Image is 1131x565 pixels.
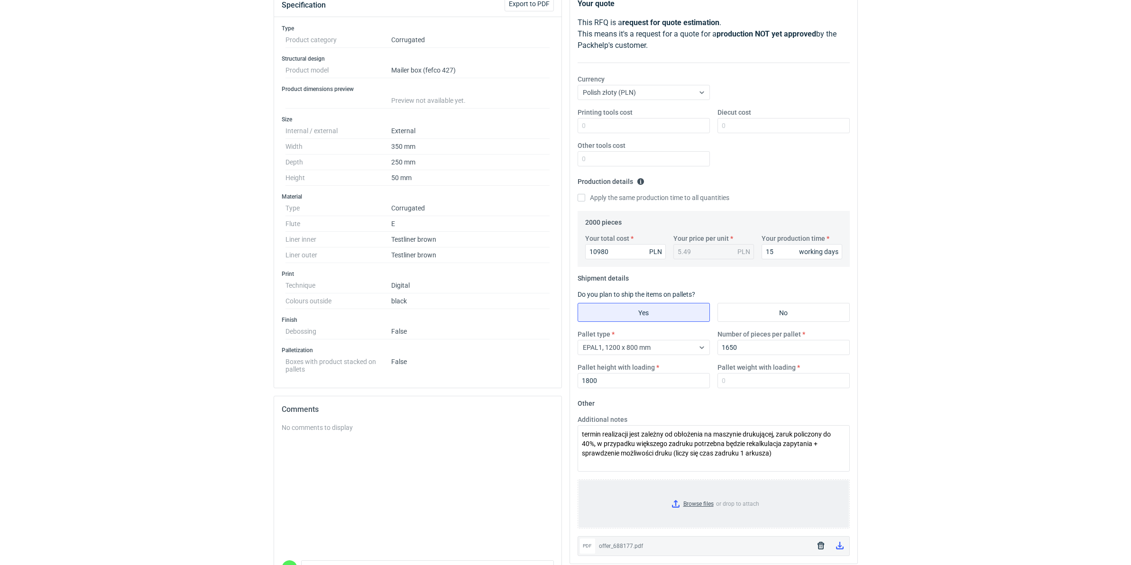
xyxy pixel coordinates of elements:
label: Diecut cost [717,108,751,117]
dt: Height [285,170,391,186]
dt: Type [285,200,391,216]
legend: 2000 pieces [585,215,622,226]
legend: Shipment details [578,271,629,282]
h2: Comments [282,404,554,415]
input: 0 [717,340,850,355]
legend: Production details [578,174,644,185]
label: Pallet height with loading [578,363,655,372]
label: Number of pieces per pallet [717,329,801,339]
input: 0 [717,118,850,133]
input: 0 [585,244,666,259]
span: Export to PDF [509,0,550,7]
label: Additional notes [578,415,627,424]
dd: Corrugated [391,200,550,216]
strong: production NOT yet approved [717,29,816,38]
dt: Boxes with product stacked on pallets [285,354,391,373]
label: Pallet type [578,329,610,339]
p: This RFQ is a . This means it's a request for a quote for a by the Packhelp's customer. [578,17,850,51]
dt: Liner inner [285,232,391,247]
label: Do you plan to ship the items on pallets? [578,291,695,298]
h3: Type [282,25,554,32]
div: PLN [737,247,750,256]
dd: 350 mm [391,139,550,155]
dt: Depth [285,155,391,170]
dd: E [391,216,550,232]
span: Polish złoty (PLN) [583,89,636,96]
div: No comments to display [282,423,554,432]
div: pdf [580,538,595,554]
label: Your production time [762,234,825,243]
h3: Finish [282,316,554,324]
legend: Other [578,396,595,407]
div: working days [799,247,838,256]
dd: 250 mm [391,155,550,170]
span: Preview not available yet. [391,97,466,104]
dt: Product category [285,32,391,48]
dd: Testliner brown [391,247,550,263]
dd: black [391,293,550,309]
h3: Material [282,193,554,200]
div: offer_688177.pdf [599,541,809,551]
input: 0 [578,151,710,166]
textarea: termin realizacji jest zależny od obłożenia na maszynie drukującej, zaruk policzony do 40%, w prz... [578,425,850,472]
dd: False [391,324,550,339]
dd: Testliner brown [391,232,550,247]
label: Your total cost [585,234,629,243]
input: 0 [717,373,850,388]
input: 0 [762,244,842,259]
label: Yes [578,303,710,322]
dt: Width [285,139,391,155]
label: Currency [578,74,605,84]
label: or drop to attach [578,480,849,528]
label: Your price per unit [673,234,729,243]
dt: Internal / external [285,123,391,139]
h3: Structural design [282,55,554,63]
h3: Size [282,116,554,123]
h3: Product dimensions preview [282,85,554,93]
label: Printing tools cost [578,108,633,117]
h3: Palletization [282,346,554,354]
strong: request for quote estimation [622,18,719,27]
dd: Digital [391,278,550,293]
dd: False [391,354,550,373]
dd: 50 mm [391,170,550,186]
dd: Mailer box (fefco 427) [391,63,550,78]
span: EPAL1, 1200 x 800 mm [583,344,651,351]
dd: External [391,123,550,139]
dt: Colours outside [285,293,391,309]
dt: Debossing [285,324,391,339]
label: Pallet weight with loading [717,363,796,372]
div: PLN [649,247,662,256]
label: No [717,303,850,322]
dt: Technique [285,278,391,293]
input: 0 [578,118,710,133]
dt: Flute [285,216,391,232]
h3: Print [282,270,554,278]
input: 0 [578,373,710,388]
dd: Corrugated [391,32,550,48]
label: Other tools cost [578,141,625,150]
label: Apply the same production time to all quantities [578,193,729,202]
dt: Product model [285,63,391,78]
dt: Liner outer [285,247,391,263]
